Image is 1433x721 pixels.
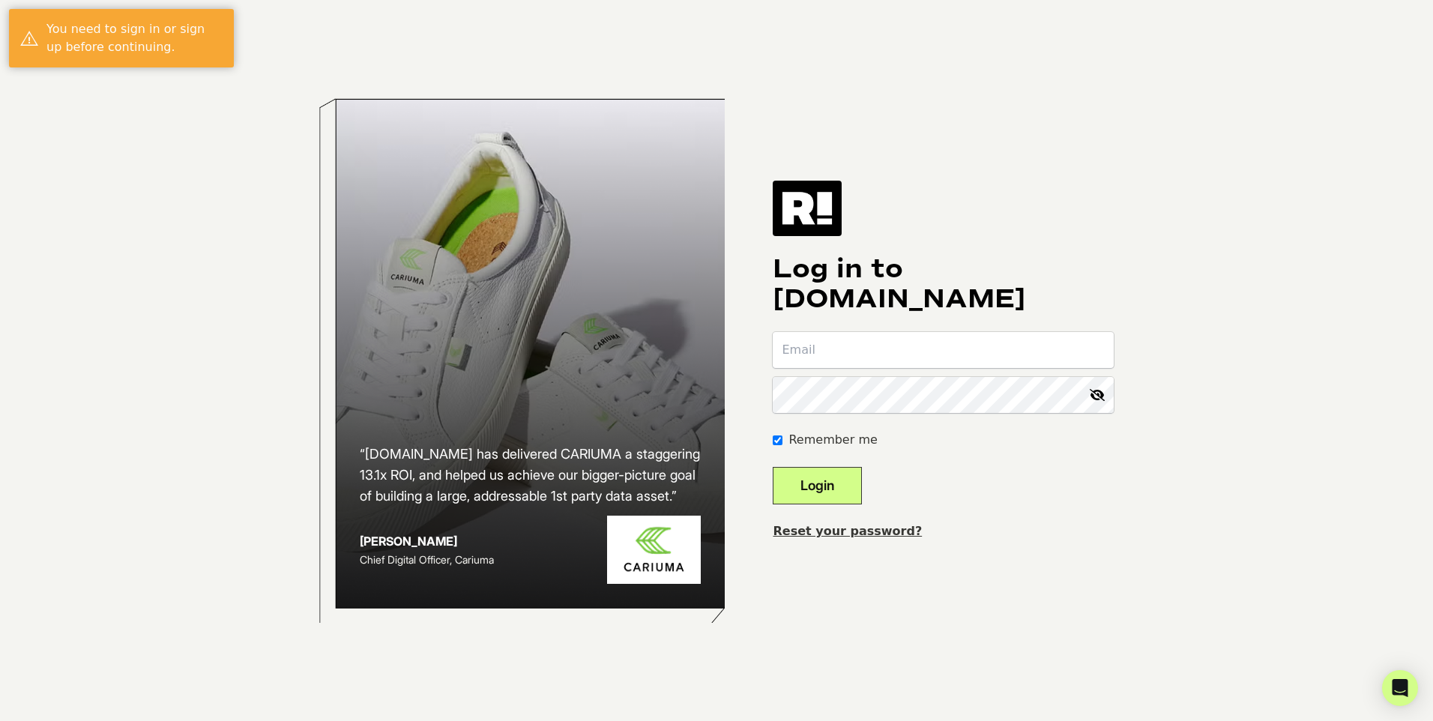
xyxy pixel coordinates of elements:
a: Reset your password? [773,524,922,538]
h2: “[DOMAIN_NAME] has delivered CARIUMA a staggering 13.1x ROI, and helped us achieve our bigger-pic... [360,444,702,507]
div: You need to sign in or sign up before continuing. [46,20,223,56]
img: Cariuma [607,516,701,584]
h1: Log in to [DOMAIN_NAME] [773,254,1114,314]
button: Login [773,467,862,504]
span: Chief Digital Officer, Cariuma [360,553,494,566]
div: Open Intercom Messenger [1382,670,1418,706]
input: Email [773,332,1114,368]
strong: [PERSON_NAME] [360,534,457,549]
label: Remember me [788,431,877,449]
img: Retention.com [773,181,842,236]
